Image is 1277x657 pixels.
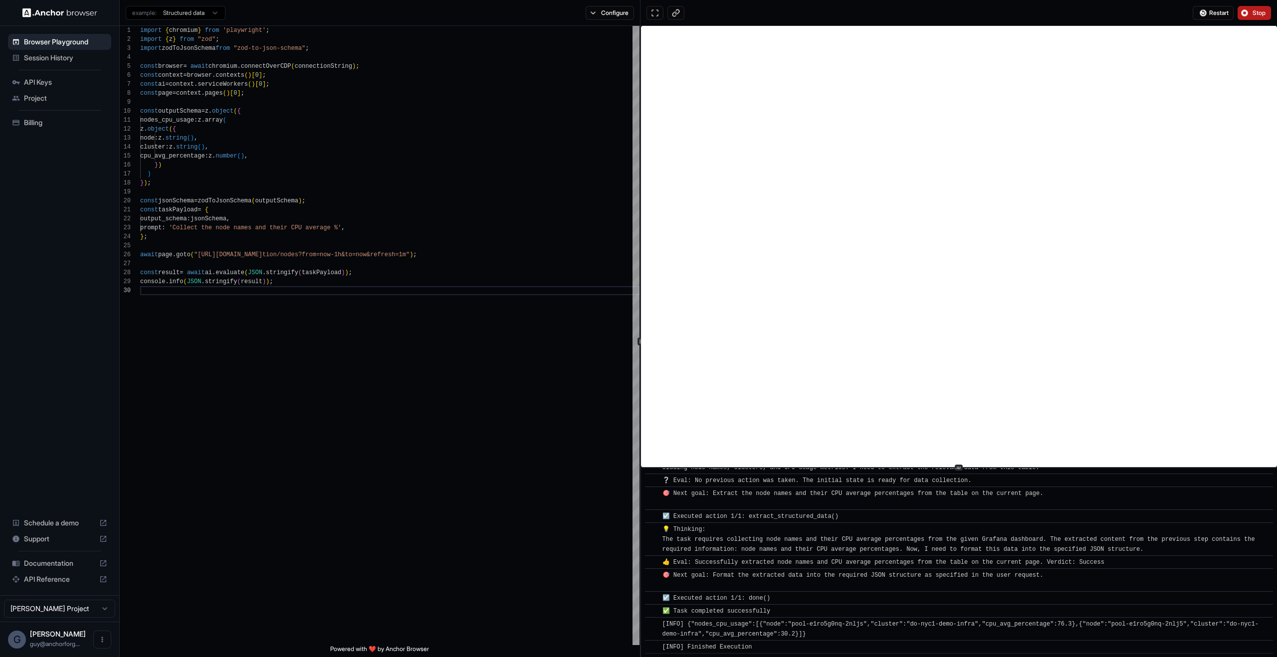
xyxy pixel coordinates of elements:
span: ) [266,278,269,285]
span: const [140,206,158,213]
span: z [169,36,173,43]
div: 26 [120,250,131,259]
div: 18 [120,178,131,187]
span: { [205,206,209,213]
span: . [212,153,215,160]
span: tion/nodes?from=now-1h&to=now&refresh=1m" [262,251,410,258]
span: ( [233,108,237,115]
div: Session History [8,50,111,66]
div: 20 [120,196,131,205]
div: 16 [120,161,131,169]
span: ) [345,269,349,276]
span: from [205,27,219,34]
span: const [140,63,158,70]
button: Open menu [93,631,111,649]
span: Restart [1209,9,1229,17]
span: 0 [255,72,258,79]
span: . [173,144,176,151]
span: string [176,144,198,151]
span: ( [237,278,240,285]
div: Project [8,90,111,106]
span: info [169,278,184,285]
div: 3 [120,44,131,53]
div: 9 [120,98,131,107]
span: z [158,135,162,142]
span: ​ [650,476,655,486]
div: 28 [120,268,131,277]
span: ai [205,269,212,276]
span: { [237,108,240,115]
span: stringify [266,269,298,276]
span: ) [147,170,151,177]
span: result [241,278,262,285]
span: object [147,126,169,133]
span: zodToJsonSchema [162,45,215,52]
span: page [158,90,173,97]
span: , [341,224,345,231]
span: ; [144,233,147,240]
span: z [140,126,144,133]
span: ) [144,179,147,186]
span: ❔ Eval: No previous action was taken. The initial state is ready for data collection. [662,477,972,484]
span: [INFO] {"nodes_cpu_usage":[{"node":"pool-e1ro5g0nq-2nljs","cluster":"do-nyc1-demo-infra","cpu_avg... [662,621,1259,638]
div: 10 [120,107,131,116]
span: 0 [233,90,237,97]
span: import [140,45,162,52]
span: browser [187,72,212,79]
div: Schedule a demo [8,515,111,531]
span: console [140,278,165,285]
span: ​ [650,593,655,603]
span: ; [266,81,269,88]
span: 🎯 Next goal: Extract the node names and their CPU average percentages from the table on the curre... [662,490,1044,507]
span: , [226,215,230,222]
span: ( [223,90,226,97]
span: ( [198,144,201,151]
span: ; [302,197,305,204]
span: ☑️ Executed action 1/1: extract_structured_data() [662,513,839,520]
span: import [140,27,162,34]
span: const [140,90,158,97]
div: 24 [120,232,131,241]
div: 21 [120,205,131,214]
span: ; [356,63,359,70]
span: : [194,117,198,124]
div: 22 [120,214,131,223]
span: ) [248,72,251,79]
span: jsonSchema [191,215,226,222]
div: 14 [120,143,131,152]
span: ​ [650,570,655,580]
span: ai [158,81,165,88]
button: Copy live view URL [667,6,684,20]
span: Stop [1253,9,1267,17]
div: 6 [120,71,131,80]
div: API Keys [8,74,111,90]
span: import [140,36,162,43]
span: context [169,81,194,88]
span: ] [259,72,262,79]
span: = [201,108,205,115]
span: z [169,144,173,151]
span: 🎯 Next goal: Format the extracted data into the required JSON structure as specified in the user ... [662,572,1044,589]
span: ( [251,197,255,204]
span: ( [298,269,302,276]
span: JSON [187,278,202,285]
span: . [162,135,165,142]
span: page [158,251,173,258]
span: ​ [650,489,655,498]
span: ; [269,278,273,285]
span: . [144,126,147,133]
span: z [209,153,212,160]
span: chromium [209,63,237,70]
span: ( [291,63,295,70]
span: taskPayload [302,269,341,276]
div: 11 [120,116,131,125]
button: Restart [1193,6,1234,20]
span: } [173,36,176,43]
span: JSON [248,269,262,276]
div: 19 [120,187,131,196]
span: connectOverCDP [241,63,291,70]
span: ​ [650,619,655,629]
span: } [140,179,144,186]
span: { [173,126,176,133]
span: 'playwright' [223,27,266,34]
